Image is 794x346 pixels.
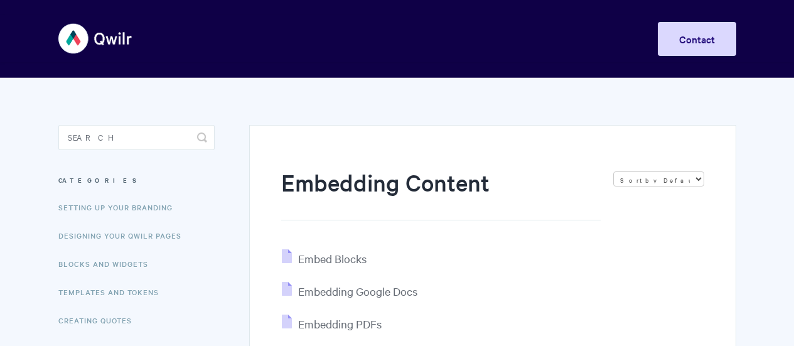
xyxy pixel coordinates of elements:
span: Embedding Google Docs [298,284,417,298]
a: Embed Blocks [282,251,367,266]
img: Qwilr Help Center [58,15,133,62]
a: Creating Quotes [58,308,141,333]
a: Embedding Google Docs [282,284,417,298]
a: Designing Your Qwilr Pages [58,223,191,248]
h3: Categories [58,169,215,192]
select: Page reloads on selection [613,171,704,187]
input: Search [58,125,215,150]
a: Blocks and Widgets [58,251,158,276]
a: Embedding PDFs [282,316,382,331]
a: Templates and Tokens [58,279,168,305]
a: Contact [658,22,736,56]
span: Embedding PDFs [298,316,382,331]
a: Setting up your Branding [58,195,182,220]
h1: Embedding Content [281,166,600,220]
span: Embed Blocks [298,251,367,266]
